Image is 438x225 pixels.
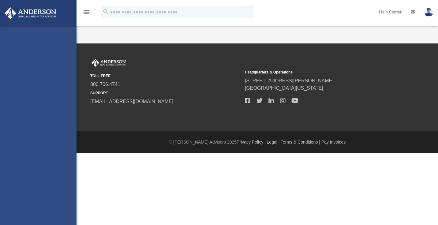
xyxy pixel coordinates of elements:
a: [STREET_ADDRESS][PERSON_NAME] [245,78,334,83]
small: TOLL FREE [90,73,241,79]
a: Legal | [267,140,280,144]
a: menu [83,12,90,16]
small: SUPPORT [90,90,241,96]
img: Anderson Advisors Platinum Portal [3,7,58,19]
a: [EMAIL_ADDRESS][DOMAIN_NAME] [90,99,173,104]
i: menu [83,9,90,16]
a: [GEOGRAPHIC_DATA][US_STATE] [245,85,323,91]
a: Pay Invoices [321,140,346,144]
a: 800.706.4741 [90,82,120,87]
img: Anderson Advisors Platinum Portal [90,59,127,67]
div: © [PERSON_NAME] Advisors 2025 [77,139,438,145]
img: User Pic [424,8,433,17]
a: Terms & Conditions | [281,140,320,144]
i: search [102,8,109,15]
small: Headquarters & Operations [245,69,395,75]
a: Privacy Policy | [237,140,266,144]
